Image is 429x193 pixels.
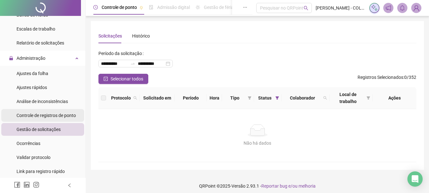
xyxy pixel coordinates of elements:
[323,96,327,100] span: search
[111,94,131,101] span: Protocolo
[365,90,372,106] span: filter
[366,96,370,100] span: filter
[17,99,68,104] span: Análise de inconsistências
[23,182,30,188] span: linkedin
[375,94,414,101] div: Ações
[399,5,405,11] span: bell
[140,87,175,109] th: Solicitado em
[33,182,39,188] span: instagram
[17,26,55,31] span: Escalas de trabalho
[248,96,251,100] span: filter
[130,61,135,66] span: to
[17,40,64,45] span: Relatório de solicitações
[358,75,403,80] span: Registros Selecionados
[304,6,308,10] span: search
[257,94,273,101] span: Status
[407,171,423,187] div: Open Intercom Messenger
[412,3,421,13] img: 58712
[133,96,137,100] span: search
[385,5,391,11] span: notification
[231,183,245,189] span: Versão
[132,93,138,103] span: search
[17,169,65,174] span: Link para registro rápido
[93,5,98,10] span: clock-circle
[139,6,143,10] span: pushpin
[98,74,148,84] button: Selecionar todos
[67,183,72,188] span: left
[106,140,409,147] div: Não há dados
[17,141,40,146] span: Ocorrências
[204,5,236,10] span: Gestão de férias
[17,155,50,160] span: Validar protocolo
[196,5,200,10] span: sun
[371,4,378,11] img: sparkle-icon.fc2bf0ac1784a2077858766a79e2daf3.svg
[175,87,207,109] th: Período
[98,48,146,59] label: Período da solicitação
[322,93,328,103] span: search
[132,32,150,39] div: Histórico
[157,5,190,10] span: Admissão digital
[225,94,245,101] span: Tipo
[17,56,45,61] span: Administração
[274,93,280,103] span: filter
[17,71,48,76] span: Ajustes da folha
[246,93,253,103] span: filter
[316,4,365,11] span: [PERSON_NAME] - COLÉGIO ÁGAPE DOM BILINGUE
[111,75,143,82] span: Selecionar todos
[98,32,122,39] div: Solicitações
[275,96,279,100] span: filter
[14,182,20,188] span: facebook
[243,5,247,10] span: ellipsis
[284,94,321,101] span: Colaborador
[104,77,108,81] span: check-square
[130,61,135,66] span: swap-right
[17,127,61,132] span: Gestão de solicitações
[102,5,137,10] span: Controle de ponto
[207,87,222,109] th: Hora
[261,183,316,189] span: Reportar bug e/ou melhoria
[9,56,13,60] span: lock
[358,74,416,84] span: : 0 / 352
[149,5,153,10] span: file-done
[17,85,47,90] span: Ajustes rápidos
[332,91,364,105] span: Local de trabalho
[17,113,76,118] span: Controle de registros de ponto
